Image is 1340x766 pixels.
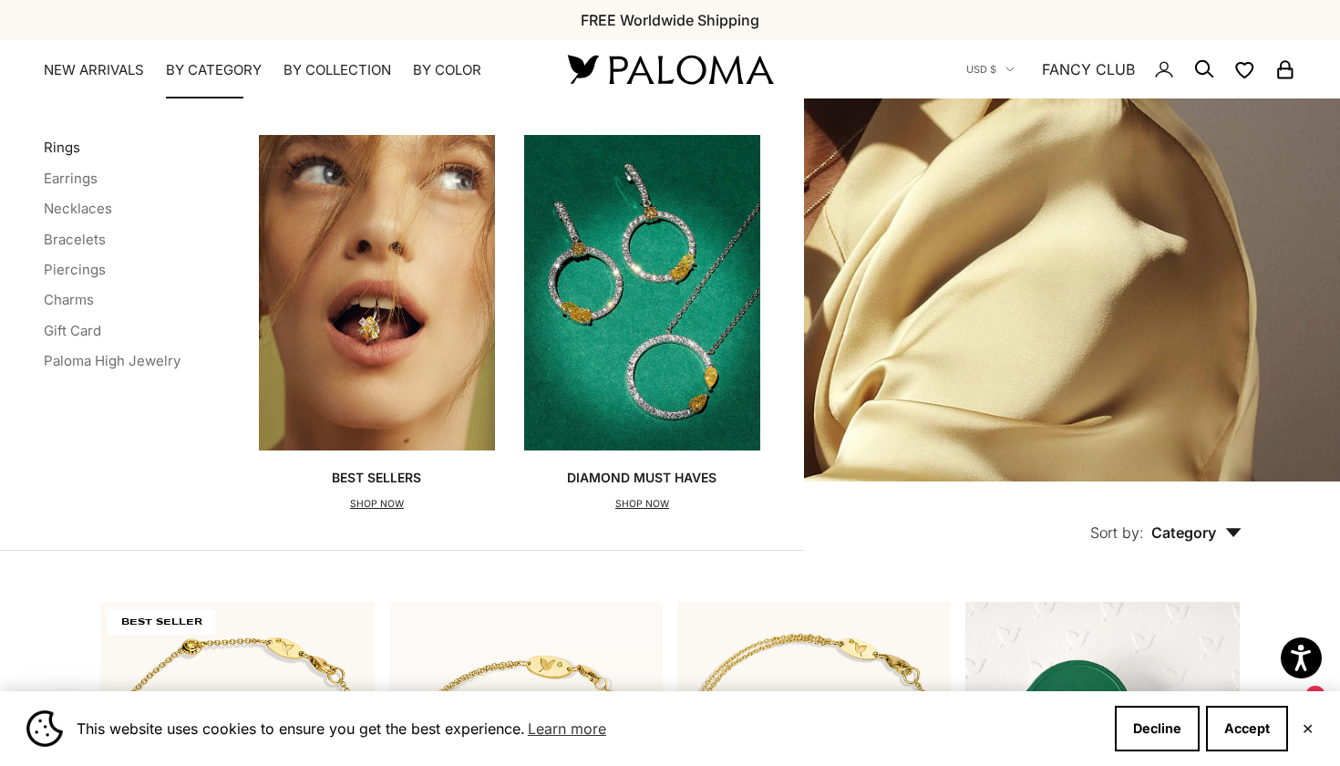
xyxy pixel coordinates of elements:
[26,710,63,747] img: Cookie banner
[1206,706,1288,751] button: Accept
[259,135,495,512] a: Best SellersSHOP NOW
[1151,523,1242,542] span: Category
[44,352,180,369] a: Paloma High Jewelry
[77,715,1100,742] span: This website uses cookies to ensure you get the best experience.
[525,715,609,742] a: Learn more
[581,8,759,32] p: FREE Worldwide Shipping
[413,61,481,79] summary: By Color
[166,61,262,79] summary: By Category
[1042,57,1135,81] a: FANCY CLUB
[966,40,1296,98] nav: Secondary navigation
[44,139,80,156] a: Rings
[1302,723,1314,734] button: Close
[567,495,716,513] p: SHOP NOW
[44,291,94,308] a: Charms
[966,61,1015,78] button: USD $
[44,322,101,339] a: Gift Card
[524,135,760,512] a: Diamond Must HavesSHOP NOW
[1115,706,1200,751] button: Decline
[1090,523,1144,542] span: Sort by:
[966,61,996,78] span: USD $
[108,609,215,635] span: BEST SELLER
[283,61,391,79] summary: By Collection
[1048,481,1283,558] button: Sort by: Category
[44,200,112,217] a: Necklaces
[44,61,144,79] a: NEW ARRIVALS
[44,61,524,79] nav: Primary navigation
[44,261,106,278] a: Piercings
[44,231,106,248] a: Bracelets
[332,495,421,513] p: SHOP NOW
[567,469,716,487] p: Diamond Must Haves
[332,469,421,487] p: Best Sellers
[44,170,98,187] a: Earrings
